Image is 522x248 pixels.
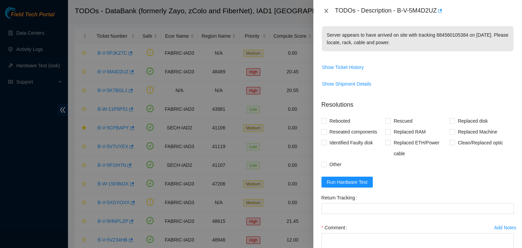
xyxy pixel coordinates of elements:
span: Run Hardware Test [327,178,368,186]
p: Resolutions [321,95,514,109]
label: Comment [321,222,350,233]
span: Replaced disk [455,116,490,126]
span: Other [327,159,344,170]
span: Rescued [391,116,415,126]
span: close [324,8,329,14]
span: Reseated components [327,126,380,137]
span: Show Shipment Details [322,80,371,88]
span: Rebooted [327,116,353,126]
label: Return Tracking [321,192,360,203]
span: Identified Faulty disk [327,137,376,148]
input: Return Tracking [321,203,514,214]
span: Show Ticket History [322,64,364,71]
button: Run Hardware Test [321,177,373,188]
div: TODOs - Description - B-V-5M4D2UZ [335,5,514,16]
button: Show Shipment Details [322,78,372,89]
div: Add Notes [494,225,516,230]
button: Close [321,8,331,14]
button: Show Ticket History [322,62,364,73]
span: Replaced Machine [455,126,500,137]
span: Replaced RAM [391,126,428,137]
span: Clean/Replaced optic [455,137,506,148]
span: Replaced ETH/Power cable [391,137,450,159]
button: Add Notes [494,222,517,233]
p: Server appears to have arrived on site with tracking 884560105384 on [DATE]. Please locate, rack,... [322,26,514,51]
